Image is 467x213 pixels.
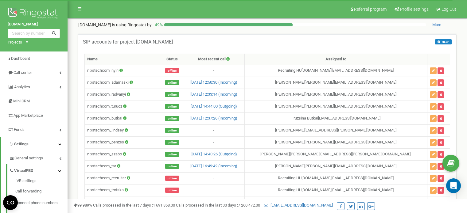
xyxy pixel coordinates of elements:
[165,104,179,109] span: online
[244,172,427,184] td: Recruiting HU [DOMAIN_NAME][EMAIL_ADDRESS][DOMAIN_NAME]
[165,116,179,121] span: online
[8,40,22,45] div: Projects
[244,101,427,112] td: [PERSON_NAME] [PERSON_NAME][EMAIL_ADDRESS][DOMAIN_NAME]
[85,148,161,160] td: nixstechcom_szabo
[446,178,461,193] div: Open Intercom Messenger
[14,70,32,75] span: Call center
[14,155,43,161] span: General settings
[85,172,161,184] td: nixstechcom_recruiter
[244,160,427,172] td: [PERSON_NAME] [PERSON_NAME][EMAIL_ADDRESS][DOMAIN_NAME]
[183,65,244,77] td: -
[85,112,161,124] td: nixstechcom_butkai
[14,168,33,174] span: VirtualPBX
[190,116,237,120] a: [DATE] 12:37:26 (Incoming)
[176,203,260,207] span: Calls processed in the last 30 days :
[183,172,244,184] td: -
[13,99,30,103] span: Mini CRM
[85,196,161,208] td: nixstechcom_taranenko
[244,65,427,77] td: Recruiting HU [DOMAIN_NAME][EMAIL_ADDRESS][DOMAIN_NAME]
[153,203,175,207] u: 1 691 868,00
[244,77,427,89] td: [PERSON_NAME] [PERSON_NAME][EMAIL_ADDRESS][DOMAIN_NAME]
[8,6,60,21] img: Ringostat logo
[244,124,427,136] td: [PERSON_NAME] [EMAIL_ADDRESS][PERSON_NAME][DOMAIN_NAME]
[165,164,179,169] span: online
[244,136,427,148] td: [PERSON_NAME] [PERSON_NAME][EMAIL_ADDRESS][DOMAIN_NAME]
[11,56,30,61] span: Dashboard
[264,203,333,207] a: [EMAIL_ADDRESS][DOMAIN_NAME]
[442,7,456,12] span: Log Out
[152,22,164,28] p: 49 %
[238,203,260,207] u: 7 260 472,00
[165,128,179,133] span: online
[14,142,29,146] span: Settings
[112,22,152,27] span: is using Ringostat by
[85,124,161,136] td: nixstechcom_lindsey
[244,184,427,196] td: Recruiting HU [DOMAIN_NAME][EMAIL_ADDRESS][DOMAIN_NAME]
[244,196,427,208] td: Recruiting HU [DOMAIN_NAME][EMAIL_ADDRESS][DOMAIN_NAME]
[83,39,173,45] h5: SIP accounts for project [DOMAIN_NAME]
[15,185,68,197] a: Call forwarding
[190,164,237,168] a: [DATE] 16:49:42 (Incoming)
[93,203,175,207] span: Calls processed in the last 7 days :
[85,89,161,101] td: nixstechcom_radvanyi
[9,151,68,164] a: General settings
[85,65,161,77] td: nixstechcom_nyiri
[165,176,179,181] span: offline
[354,7,387,12] span: Referral program
[165,140,179,145] span: online
[85,101,161,112] td: nixstechcom_turucz
[183,124,244,136] td: -
[15,197,68,209] a: Connect phone numbers
[183,54,244,65] th: Most recent call
[183,136,244,148] td: -
[1,137,68,151] a: Settings
[161,54,183,65] th: Status
[435,39,452,44] button: HELP
[14,113,43,118] span: App Marketplace
[85,54,161,65] th: Name
[244,112,427,124] td: Fruzsina Butkai [EMAIL_ADDRESS][DOMAIN_NAME]
[244,54,427,65] th: Assigned to
[244,148,427,160] td: [PERSON_NAME] [PERSON_NAME][EMAIL_ADDRESS][PERSON_NAME][DOMAIN_NAME]
[15,178,68,185] a: IVR settings
[165,80,179,85] span: online
[85,160,161,172] td: nixstechcom_tar
[14,85,30,89] span: Analytics
[78,22,152,28] p: [DOMAIN_NAME]
[85,136,161,148] td: nixstechcom_penzes
[191,152,237,156] a: [DATE] 14:40:26 (Outgoing)
[165,188,179,193] span: offline
[400,7,429,12] span: Profile settings
[165,92,179,97] span: online
[191,104,237,108] a: [DATE] 14:44:00 (Outgoing)
[190,80,237,85] a: [DATE] 12:50:30 (Incoming)
[9,164,68,176] a: VirtualPBX
[8,29,60,38] input: Search by number
[14,127,25,132] span: Funds
[183,196,244,208] td: -
[85,184,161,196] td: nixstechcom_trotska
[244,89,427,101] td: [PERSON_NAME] [PERSON_NAME][EMAIL_ADDRESS][DOMAIN_NAME]
[432,22,441,27] span: More
[165,152,179,157] span: online
[3,195,18,210] button: Open CMP widget
[183,184,244,196] td: -
[190,92,237,97] a: [DATE] 12:33:14 (Incoming)
[165,68,179,73] span: offline
[8,21,60,27] a: [DOMAIN_NAME]
[85,77,161,89] td: nixstechcom_adamaski
[74,203,92,207] span: 99,989%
